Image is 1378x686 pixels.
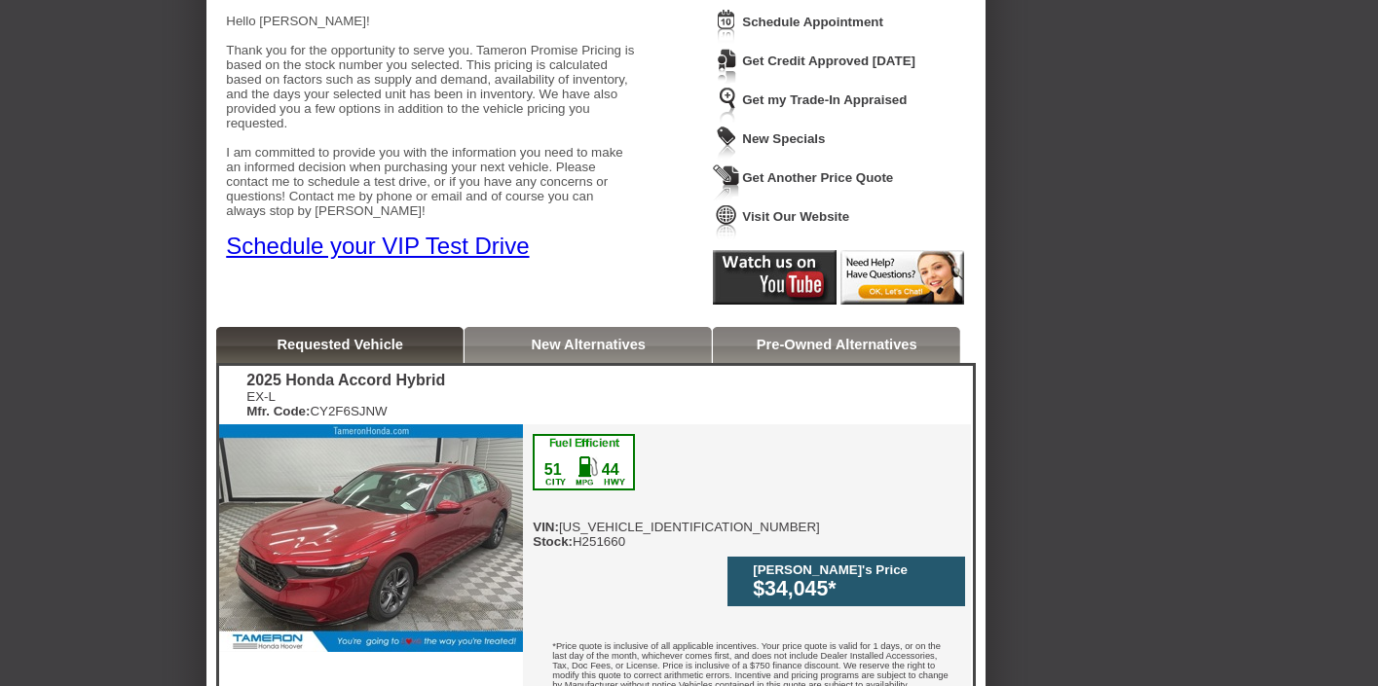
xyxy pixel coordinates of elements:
[713,126,740,162] img: Icon_WeeklySpecials.png
[533,434,820,549] div: [US_VEHICLE_IDENTIFICATION_NUMBER] H251660
[226,233,529,259] a: Schedule your VIP Test Drive
[753,562,955,577] div: [PERSON_NAME]'s Price
[542,461,563,479] div: 51
[713,203,740,239] img: Icon_VisitWebsite.png
[753,577,955,601] div: $34,045*
[742,54,915,68] a: Get Credit Approved [DATE]
[533,534,573,549] b: Stock:
[713,48,740,84] img: Icon_CreditApproval.png
[219,424,523,652] img: 2025 Honda Accord Hybrid
[246,372,445,389] div: 2025 Honda Accord Hybrid
[840,250,964,305] img: Icon_LiveChat2.png
[713,164,740,200] img: Icon_GetQuote.png
[742,92,907,107] a: Get my Trade-In Appraised
[246,389,445,418] div: EX-L CY2F6SJNW
[742,131,825,146] a: New Specials
[713,87,740,123] img: Icon_TradeInAppraisal.png
[531,337,646,352] a: New Alternatives
[246,404,310,418] b: Mfr. Code:
[757,337,917,352] a: Pre-Owned Alternatives
[742,209,849,224] a: Visit Our Website
[742,170,893,185] a: Get Another Price Quote
[600,461,620,479] div: 44
[713,250,837,305] img: Icon_Youtube2.png
[277,337,403,352] a: Requested Vehicle
[713,9,740,45] img: Icon_ScheduleAppointment.png
[742,15,883,29] a: Schedule Appointment
[533,520,559,534] b: VIN:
